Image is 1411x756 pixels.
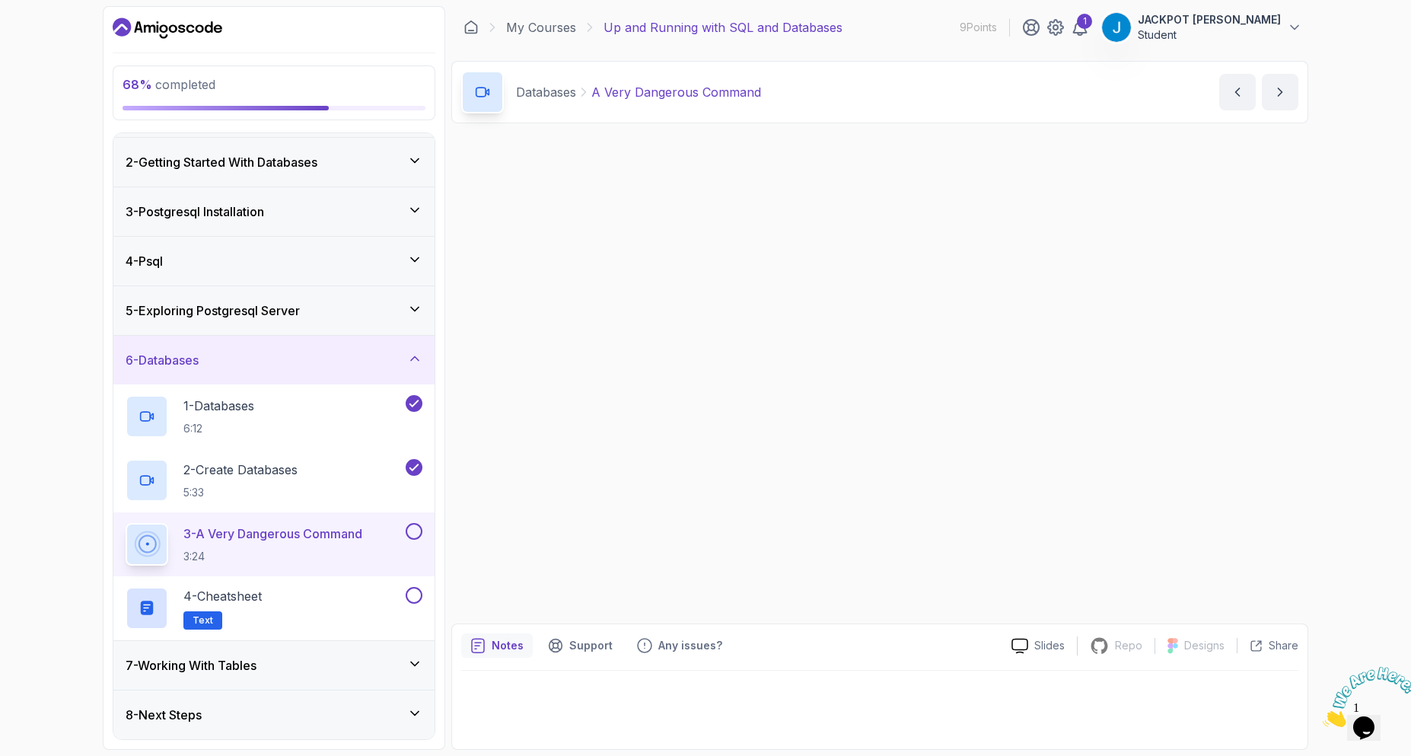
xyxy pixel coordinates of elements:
[1269,638,1298,653] p: Share
[909,429,1011,444] div: Mark as completed
[1034,638,1065,653] p: Slides
[960,20,997,35] p: 9 Points
[874,388,919,400] span: 8 second
[126,252,163,270] h3: 4 - Psql
[126,203,264,221] h3: 3 - Postgresql Installation
[1077,14,1092,29] div: 1
[1138,12,1281,27] p: JACKPOT [PERSON_NAME]
[113,16,222,40] a: Dashboard
[461,633,533,658] button: notes button
[126,587,422,630] button: 4-CheatsheetText
[539,633,622,658] button: Support button
[183,461,298,479] p: 2 - Create Databases
[183,549,362,564] p: 3:24
[628,633,731,658] button: Feedback button
[113,237,435,285] button: 4-Psql
[1115,638,1142,653] p: Repo
[451,136,1308,617] iframe: 3 - A Very Dangerous Command
[1317,661,1411,733] iframe: chat widget
[1101,12,1302,43] button: user profile imageJACKPOT [PERSON_NAME]Student
[113,336,435,384] button: 6-Databases
[6,6,100,66] img: Chat attention grabber
[463,20,479,35] a: Dashboard
[126,523,422,566] button: 3-A Very Dangerous Command3:24
[126,459,422,502] button: 2-Create Databases5:33
[820,362,941,381] p: Up Next: Cheatsheet
[183,525,362,543] p: 3 - A Very Dangerous Command
[126,395,422,438] button: 1-Databases6:12
[126,351,199,369] h3: 6 - Databases
[193,614,213,627] span: Text
[183,485,298,500] p: 5:33
[1184,638,1225,653] p: Designs
[113,138,435,187] button: 2-Getting Started With Databases
[126,656,256,675] h3: 7 - Working With Tables
[183,397,254,415] p: 1 - Databases
[820,387,941,402] p: Start in
[183,421,254,436] p: 6:12
[113,641,435,690] button: 7-Working With Tables
[658,638,722,653] p: Any issues?
[591,83,761,101] p: A Very Dangerous Command
[113,187,435,236] button: 3-Postgresql Installation
[728,420,873,452] button: Cancel
[492,638,524,653] p: Notes
[604,18,842,37] p: Up and Running with SQL and Databases
[113,286,435,335] button: 5-Exploring Postgresql Server
[1262,74,1298,110] button: next content
[782,429,819,444] p: Cancel
[126,153,317,171] h3: 2 - Getting Started With Databases
[113,691,435,739] button: 8-Next Steps
[569,638,613,653] p: Support
[126,706,202,724] h3: 8 - Next Steps
[6,6,12,19] span: 1
[516,83,576,101] p: Databases
[123,77,152,92] span: 68 %
[1071,18,1089,37] a: 1
[506,18,576,37] a: My Courses
[1102,13,1131,42] img: user profile image
[126,301,300,320] h3: 5 - Exploring Postgresql Server
[888,421,1032,451] button: Mark as completed
[999,638,1077,654] a: Slides
[1219,74,1256,110] button: previous content
[123,77,215,92] span: completed
[1237,638,1298,653] button: Share
[183,587,262,605] p: 4 - Cheatsheet
[1138,27,1281,43] p: Student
